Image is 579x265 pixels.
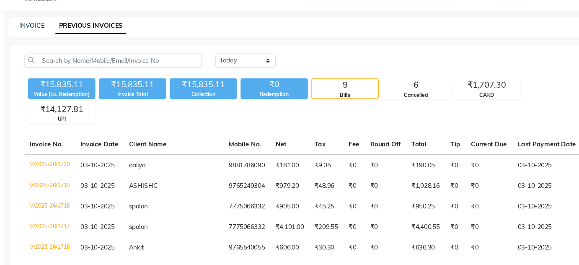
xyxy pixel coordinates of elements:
td: ₹636.30 [401,226,437,245]
td: ₹0 [457,168,500,187]
td: ₹30.30 [310,226,342,245]
td: V/2025-26/1717 [44,206,92,226]
td: 9765540055 [230,226,274,245]
span: Tip [442,135,452,142]
td: ₹0 [437,148,457,168]
td: V/2025-26/1719 [44,168,92,187]
td: ₹0 [457,206,500,226]
span: 03-10-2025 [97,173,129,181]
td: ₹0 [362,187,401,206]
span: Total [406,135,420,142]
td: V/2025-26/1720 [44,148,92,168]
td: ₹950.25 [401,187,437,206]
td: ₹0 [437,206,457,226]
div: ₹1,707.30 [445,77,507,89]
td: ₹181.00 [274,148,310,168]
td: ₹48.96 [310,168,342,187]
td: ₹0 [437,226,457,245]
td: ₹4,400.55 [401,206,437,226]
td: V/2025-26/1718 [44,187,92,206]
div: ₹15,835.11 [114,77,177,88]
span: Round Off [367,135,396,142]
a: PREVIOUS INVOICES [73,20,140,35]
div: Collection [180,88,243,96]
td: ₹0 [342,168,362,187]
td: ₹0 [362,148,401,168]
div: Value (Ex. Redemption) [48,88,111,96]
span: 03-10-2025 [97,154,129,161]
div: 9 [313,77,375,89]
div: ₹15,835.11 [180,77,243,88]
td: ₹0 [342,187,362,206]
td: 03-10-2025 [500,206,565,226]
td: 03-10-2025 [500,245,565,264]
td: 03-10-2025 [500,168,565,187]
td: V/2025-26/1716 [44,226,92,245]
div: CARD [445,89,507,96]
td: 03-10-2025 [500,226,565,245]
td: 9765249304 [230,168,274,187]
span: 03-10-2025 [97,250,129,258]
span: Tax [315,135,326,142]
td: 7775066332 [230,187,274,206]
td: ₹0 [457,187,500,206]
span: spalon [142,192,160,200]
td: ₹45.25 [310,187,342,206]
td: ₹0 [362,168,401,187]
td: ₹0 [362,226,401,245]
span: Fee [347,135,357,142]
td: ₹0 [342,148,362,168]
div: ₹0 [246,77,309,88]
span: C [165,173,169,181]
span: 03-10-2025 [97,231,129,239]
td: ₹0 [342,245,362,264]
span: Current Due [462,135,495,142]
td: ₹4,191.00 [274,206,310,226]
span: Net [279,135,289,142]
td: 9004958550 [230,245,274,264]
td: 9881786090 [230,148,274,168]
td: 03-10-2025 [500,148,565,168]
div: Redemption [246,88,309,96]
a: INVOICE [39,23,63,31]
td: ₹1,028.16 [401,168,437,187]
td: V/2025-26/1715 [44,245,92,264]
div: Bills [313,89,375,96]
td: ₹905.00 [274,187,310,206]
td: ₹81.30 [310,245,342,264]
td: ₹0 [362,206,401,226]
td: 7775066332 [230,206,274,226]
td: ₹606.00 [274,226,310,245]
td: ₹0 [437,168,457,187]
td: ₹0 [457,245,500,264]
div: Cancelled [379,89,441,96]
td: ₹0 [437,187,457,206]
span: 03-10-2025 [97,212,129,219]
td: ₹0 [457,148,500,168]
span: Invoice Date [97,135,132,142]
div: 6 [379,77,441,89]
td: ₹0 [362,245,401,264]
span: Invoice No. [49,135,80,142]
div: ₹15,835.11 [48,77,111,88]
span: addan [142,250,159,258]
td: ₹1,707.30 [401,245,437,264]
span: ASHISH [142,173,165,181]
td: ₹190.05 [401,148,437,168]
td: ₹0 [457,226,500,245]
span: spalon [142,212,160,219]
span: 03-10-2025 [97,192,129,200]
span: Last Payment Date [505,135,560,142]
td: ₹979.20 [274,168,310,187]
td: ₹1,626.00 [274,245,310,264]
span: Client Name [142,135,177,142]
td: 03-10-2025 [500,187,565,206]
div: UPI [48,112,110,119]
span: Mobile No. [235,135,266,142]
td: ₹209.55 [310,206,342,226]
div: ₹14,127.81 [48,100,110,112]
td: ₹0 [342,226,362,245]
td: ₹9.05 [310,148,342,168]
td: ₹0 [437,245,457,264]
input: Search by Name/Mobile/Email/Invoice No [44,54,210,67]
